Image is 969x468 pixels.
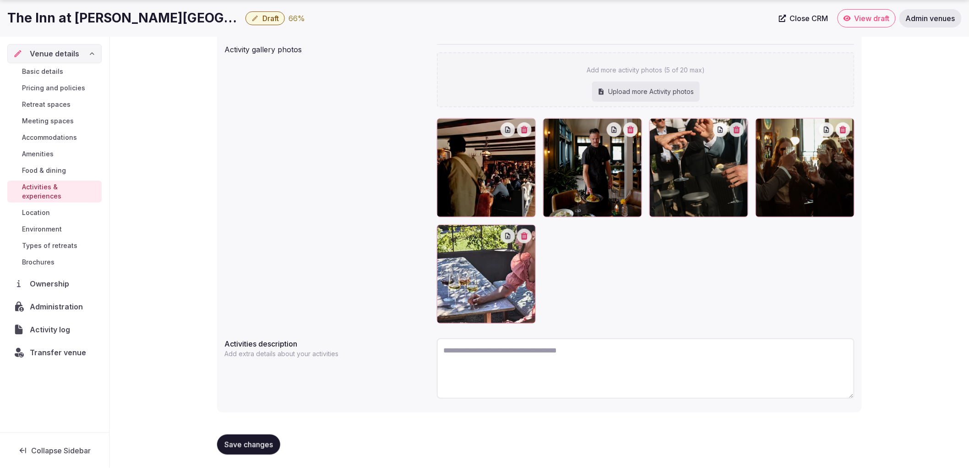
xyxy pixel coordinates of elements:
a: Pricing and policies [7,82,102,94]
span: Collapse Sidebar [31,446,91,455]
button: 66% [289,13,305,24]
a: Accommodations [7,131,102,144]
span: Environment [22,225,62,234]
span: Activities & experiences [22,182,98,201]
div: The-Inn-at-Mattei’s-Tavern-Auberge-Resorts-Collection-retreat-venue-United-States-Activities1 (4)... [437,118,536,217]
span: Transfer venue [30,347,86,358]
span: Venue details [30,48,79,59]
span: Draft [262,14,279,23]
button: Draft [245,11,285,25]
span: Administration [30,301,87,312]
span: Accommodations [22,133,77,142]
a: Amenities [7,148,102,160]
div: Activity gallery photos [224,40,430,55]
a: Admin venues [899,9,962,28]
span: Meeting spaces [22,116,74,126]
span: Brochures [22,258,54,267]
span: Basic details [22,67,63,76]
div: 66 % [289,13,305,24]
div: The-Inn-at-Mattei’s-Tavern-Auberge-Resorts-Collection-retreat-venue-United-States-Activities1 (2)... [649,118,748,217]
label: Activities description [224,340,430,347]
span: Admin venues [906,14,955,23]
a: Ownership [7,274,102,293]
div: Upload more Activity photos [592,82,700,102]
button: Collapse Sidebar [7,440,102,461]
span: Retreat spaces [22,100,71,109]
span: Location [22,208,50,217]
div: The-Inn-at-Mattei’s-Tavern-Auberge-Resorts-Collection-retreat-venue-United-States-Activities1.jpg [437,225,536,324]
a: Environment [7,223,102,236]
span: View draft [855,14,890,23]
a: Location [7,206,102,219]
a: Types of retreats [7,239,102,252]
div: The-Inn-at-Mattei’s-Tavern-Auberge-Resorts-Collection-retreat-venue-United-States-Activities1 (3)... [543,118,642,217]
button: Transfer venue [7,343,102,362]
a: View draft [838,9,896,28]
span: Close CRM [790,14,828,23]
span: Food & dining [22,166,66,175]
a: Activity log [7,320,102,339]
span: Types of retreats [22,241,77,250]
a: Brochures [7,256,102,269]
span: Amenities [22,149,54,159]
h1: The Inn at [PERSON_NAME][GEOGRAPHIC_DATA], Auberge Resorts Collection [7,9,242,27]
a: Activities & experiences [7,181,102,203]
span: Pricing and policies [22,83,85,93]
p: Add extra details about your activities [224,349,342,358]
span: Activity log [30,324,74,335]
p: Add more activity photos (5 of 20 max) [587,66,705,75]
div: The-Inn-at-Mattei’s-Tavern-Auberge-Resorts-Collection-retreat-venue-United-States-Activities1 (1)... [756,118,855,217]
a: Food & dining [7,164,102,177]
a: Close CRM [773,9,834,28]
a: Administration [7,297,102,316]
a: Meeting spaces [7,115,102,127]
a: Retreat spaces [7,98,102,111]
span: Ownership [30,278,73,289]
span: Save changes [224,440,273,449]
a: Basic details [7,65,102,78]
button: Save changes [217,435,280,455]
